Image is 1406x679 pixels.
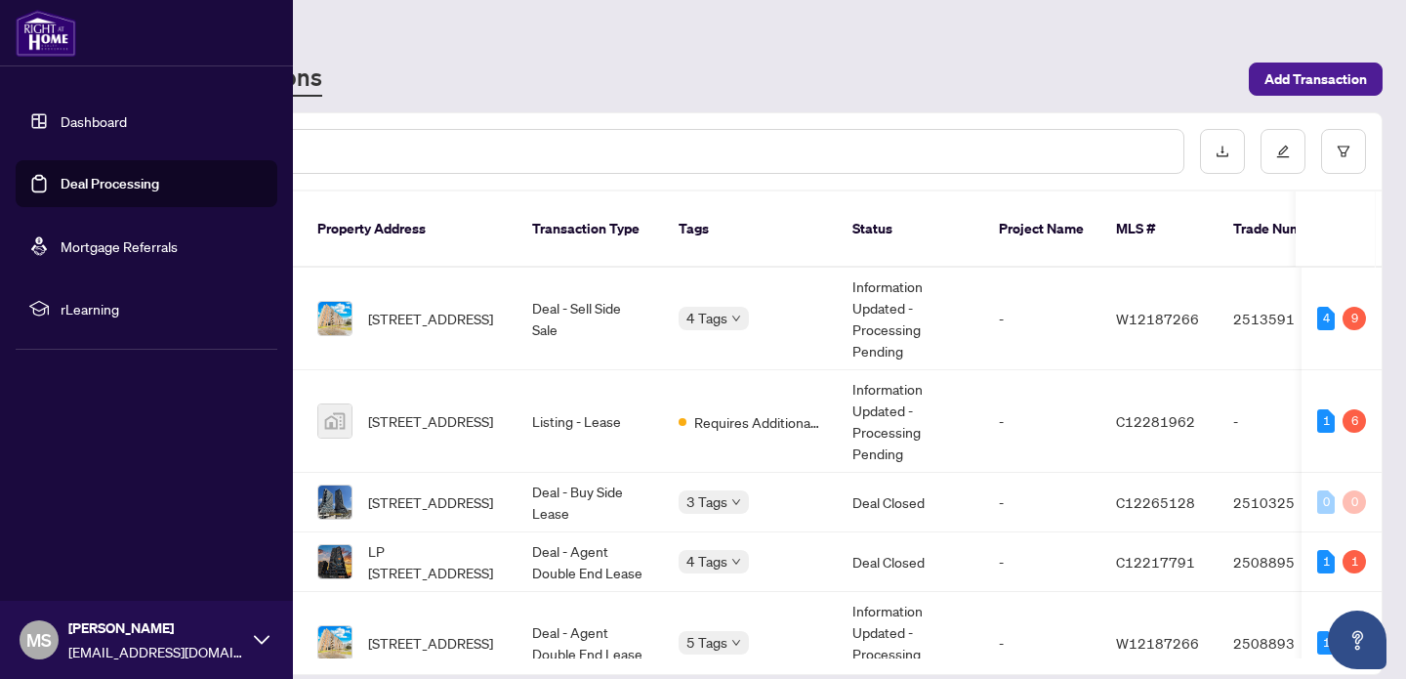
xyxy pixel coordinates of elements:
span: [STREET_ADDRESS] [368,632,493,654]
th: Property Address [302,191,517,268]
td: 2513591 [1218,268,1354,370]
span: LP [STREET_ADDRESS] [368,540,501,583]
img: thumbnail-img [318,302,351,335]
td: 2510325 [1218,473,1354,532]
span: [EMAIL_ADDRESS][DOMAIN_NAME] [68,641,244,662]
span: [PERSON_NAME] [68,617,244,639]
span: [STREET_ADDRESS] [368,410,493,432]
td: Listing - Lease [517,370,663,473]
td: Deal Closed [837,532,983,592]
span: download [1216,145,1229,158]
span: C12281962 [1116,412,1195,430]
a: Deal Processing [61,175,159,192]
td: Deal - Sell Side Sale [517,268,663,370]
div: 1 [1317,409,1335,433]
button: Add Transaction [1249,63,1383,96]
span: down [731,497,741,507]
td: Deal Closed [837,473,983,532]
img: thumbnail-img [318,545,351,578]
div: 9 [1343,307,1366,330]
div: 6 [1343,409,1366,433]
td: - [1218,370,1354,473]
th: Tags [663,191,837,268]
span: [STREET_ADDRESS] [368,491,493,513]
td: - [983,473,1100,532]
span: W12187266 [1116,310,1199,327]
span: 4 Tags [686,550,727,573]
td: 2508895 [1218,532,1354,592]
th: MLS # [1100,191,1218,268]
span: down [731,638,741,648]
span: MS [26,626,52,654]
span: rLearning [61,298,264,319]
span: Requires Additional Docs [694,411,821,433]
th: Transaction Type [517,191,663,268]
a: Mortgage Referrals [61,237,178,255]
span: edit [1276,145,1290,158]
span: Add Transaction [1264,64,1367,95]
div: 1 [1343,550,1366,573]
button: filter [1321,129,1366,174]
td: - [983,370,1100,473]
a: Dashboard [61,112,127,130]
div: 4 [1317,307,1335,330]
span: down [731,557,741,567]
td: - [983,532,1100,592]
div: 1 [1317,550,1335,573]
button: edit [1261,129,1305,174]
span: [STREET_ADDRESS] [368,308,493,329]
img: thumbnail-img [318,486,351,519]
th: Status [837,191,983,268]
span: filter [1337,145,1350,158]
button: download [1200,129,1245,174]
th: Project Name [983,191,1100,268]
span: 5 Tags [686,631,727,654]
td: - [983,268,1100,370]
td: Information Updated - Processing Pending [837,268,983,370]
th: Trade Number [1218,191,1354,268]
span: W12187266 [1116,634,1199,652]
span: C12217791 [1116,553,1195,571]
span: down [731,314,741,323]
div: 0 [1317,490,1335,514]
td: Deal - Buy Side Lease [517,473,663,532]
td: Deal - Agent Double End Lease [517,532,663,592]
div: 1 [1317,631,1335,655]
span: 3 Tags [686,490,727,513]
button: Open asap [1328,611,1386,669]
div: 0 [1343,490,1366,514]
img: thumbnail-img [318,626,351,659]
img: logo [16,10,76,57]
td: Information Updated - Processing Pending [837,370,983,473]
img: thumbnail-img [318,404,351,438]
span: 4 Tags [686,307,727,329]
span: C12265128 [1116,493,1195,511]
